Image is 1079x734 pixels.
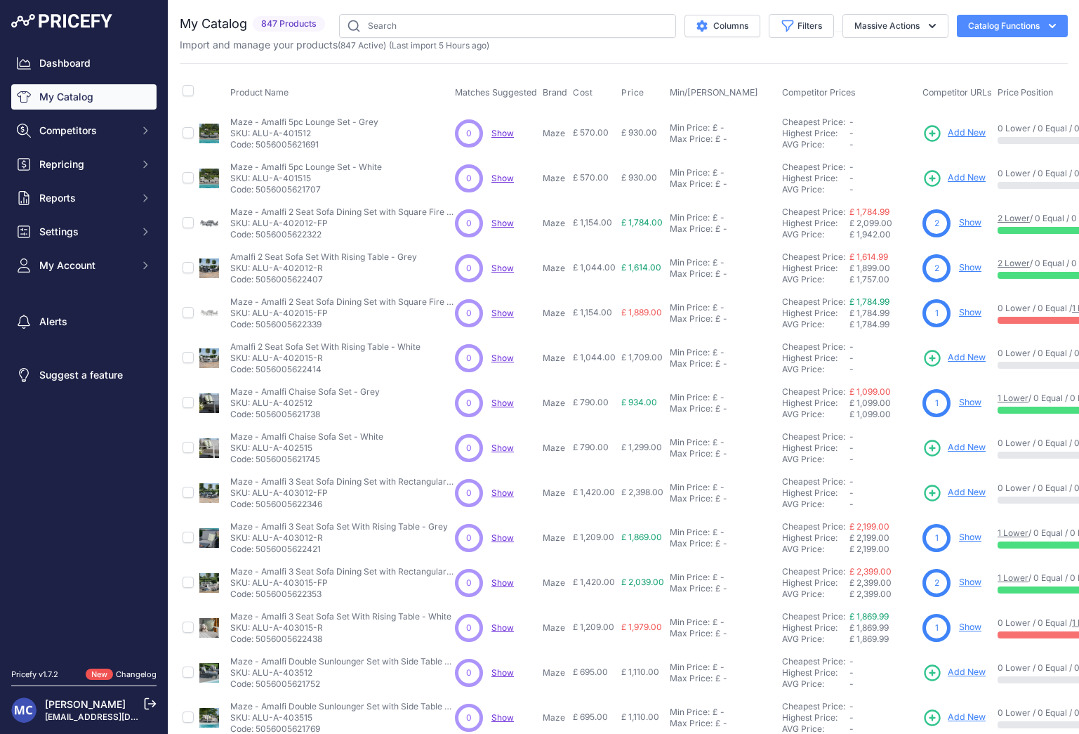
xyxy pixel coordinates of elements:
[543,87,567,98] span: Brand
[782,117,845,127] a: Cheapest Price:
[573,87,593,98] span: Cost
[670,212,710,223] div: Min Price:
[573,262,616,273] span: £ 1,044.00
[717,347,724,358] div: -
[670,257,710,268] div: Min Price:
[230,274,417,285] p: Code: 5056005622407
[782,409,849,420] div: AVG Price:
[39,124,131,138] span: Competitors
[998,572,1028,583] a: 1 Lower
[782,308,849,319] div: Highest Price:
[11,253,157,278] button: My Account
[230,229,455,240] p: Code: 5056005622322
[782,263,849,274] div: Highest Price:
[717,122,724,133] div: -
[717,437,724,448] div: -
[849,274,917,285] div: £ 1,757.00
[670,178,713,190] div: Max Price:
[230,386,380,398] p: Maze - Amalfi Chaise Sofa Set - Grey
[957,15,1068,37] button: Catalog Functions
[922,483,986,503] a: Add New
[491,622,514,633] a: Show
[935,532,939,544] span: 1
[230,296,455,308] p: Maze - Amalfi 2 Seat Sofa Dining Set with Square Fire Pit Table - White
[782,611,845,622] a: Cheapest Price:
[11,309,157,334] a: Alerts
[713,527,717,538] div: £
[998,213,1030,223] a: 2 Lower
[670,358,713,369] div: Max Price:
[621,442,662,452] span: £ 1,299.00
[389,40,489,51] span: (Last import 5 Hours ago)
[466,532,472,544] span: 0
[948,351,986,365] span: Add New
[922,87,992,98] span: Competitor URLs
[959,622,981,632] a: Show
[491,173,514,183] a: Show
[849,353,854,363] span: -
[849,184,854,195] span: -
[849,409,917,420] div: £ 1,099.00
[782,139,849,150] div: AVG Price:
[466,172,472,185] span: 0
[543,308,567,319] p: Maze
[230,251,417,263] p: Amalfi 2 Seat Sofa Set With Rising Table - Grey
[782,274,849,285] div: AVG Price:
[715,223,720,235] div: £
[849,499,854,509] span: -
[948,666,986,679] span: Add New
[573,217,612,228] span: £ 1,154.00
[959,262,981,273] a: Show
[720,313,727,325] div: -
[253,16,325,32] span: 847 Products
[543,398,567,409] p: Maze
[782,173,849,184] div: Highest Price:
[573,172,609,183] span: £ 570.00
[717,212,724,223] div: -
[39,191,131,205] span: Reports
[543,173,567,184] p: Maze
[849,229,917,240] div: £ 1,942.00
[230,218,455,229] p: SKU: ALU-A-402012-FP
[717,527,724,538] div: -
[715,133,720,145] div: £
[466,442,472,454] span: 0
[717,167,724,178] div: -
[670,347,710,358] div: Min Price:
[849,521,889,532] a: £ 2,199.00
[713,437,717,448] div: £
[491,128,514,138] a: Show
[782,476,845,487] a: Cheapest Price:
[230,499,455,510] p: Code: 5056005622346
[491,218,514,228] span: Show
[717,392,724,403] div: -
[230,443,383,454] p: SKU: ALU-A-402515
[621,217,663,228] span: £ 1,784.00
[573,352,616,362] span: £ 1,044.00
[491,263,514,273] span: Show
[713,392,717,403] div: £
[340,40,383,51] a: 847 Active
[670,167,710,178] div: Min Price:
[782,353,849,364] div: Highest Price:
[491,353,514,363] span: Show
[670,302,710,313] div: Min Price:
[849,364,854,374] span: -
[230,308,455,319] p: SKU: ALU-A-402015-FP
[466,352,472,365] span: 0
[720,223,727,235] div: -
[491,712,514,723] a: Show
[455,87,537,98] span: Matches Suggested
[782,162,845,172] a: Cheapest Price:
[849,207,889,217] a: £ 1,784.99
[715,313,720,325] div: £
[948,171,986,185] span: Add New
[491,398,514,408] a: Show
[39,157,131,171] span: Repricing
[849,431,854,442] span: -
[466,262,472,275] span: 0
[543,353,567,364] p: Maze
[230,207,455,218] p: Maze - Amalfi 2 Seat Sofa Dining Set with Square Fire Pit Table - Grey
